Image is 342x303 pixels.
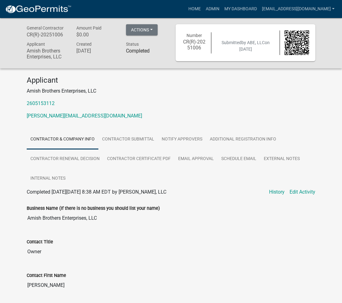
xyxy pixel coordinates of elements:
span: Status [126,42,139,47]
span: Created [76,42,92,47]
h6: CR(R)-20251006 [27,32,67,38]
a: Contractor Renewal Decision [27,149,103,169]
span: General Contractor [27,25,64,30]
h6: [DATE] [76,48,117,54]
h6: $0.00 [76,32,117,38]
a: Contractor & Company Info [27,130,98,149]
a: Edit Activity [290,188,315,196]
label: Contact Title [27,240,53,244]
span: Amount Paid [76,25,101,30]
a: 2605153112 [27,100,55,106]
span: Number [187,33,202,38]
a: [PERSON_NAME][EMAIL_ADDRESS][DOMAIN_NAME] [27,113,142,119]
strong: Completed [126,48,150,54]
span: by ABE, LLC [241,40,265,45]
a: Email Approval [174,149,218,169]
label: Contact First Name [27,273,66,278]
button: Actions [126,24,158,35]
a: [EMAIL_ADDRESS][DOMAIN_NAME] [259,3,337,15]
span: Applicant [27,42,45,47]
p: Amish Brothers Enterprises, LLC [27,87,315,95]
a: Notify Approvers [158,130,206,149]
a: External Notes [260,149,304,169]
a: Contractor Submittal [98,130,158,149]
span: Submitted on [DATE] [222,40,270,52]
a: Admin [203,3,222,15]
a: My Dashboard [222,3,259,15]
label: Business Name (If there is no business you should list your name) [27,206,160,211]
a: History [269,188,285,196]
a: Schedule Email [218,149,260,169]
img: QR code [285,30,309,55]
a: Home [186,3,203,15]
span: Completed [DATE][DATE] 8:38 AM EDT by [PERSON_NAME], LLC [27,189,166,195]
a: Additional Registration Info [206,130,280,149]
h4: Applicant [27,76,315,85]
a: Internal Notes [27,169,69,189]
h6: CR(R)-20251006 [182,39,206,51]
h6: Amish Brothers Enterprises, LLC [27,48,67,60]
a: Contractor Certificate PDF [103,149,174,169]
